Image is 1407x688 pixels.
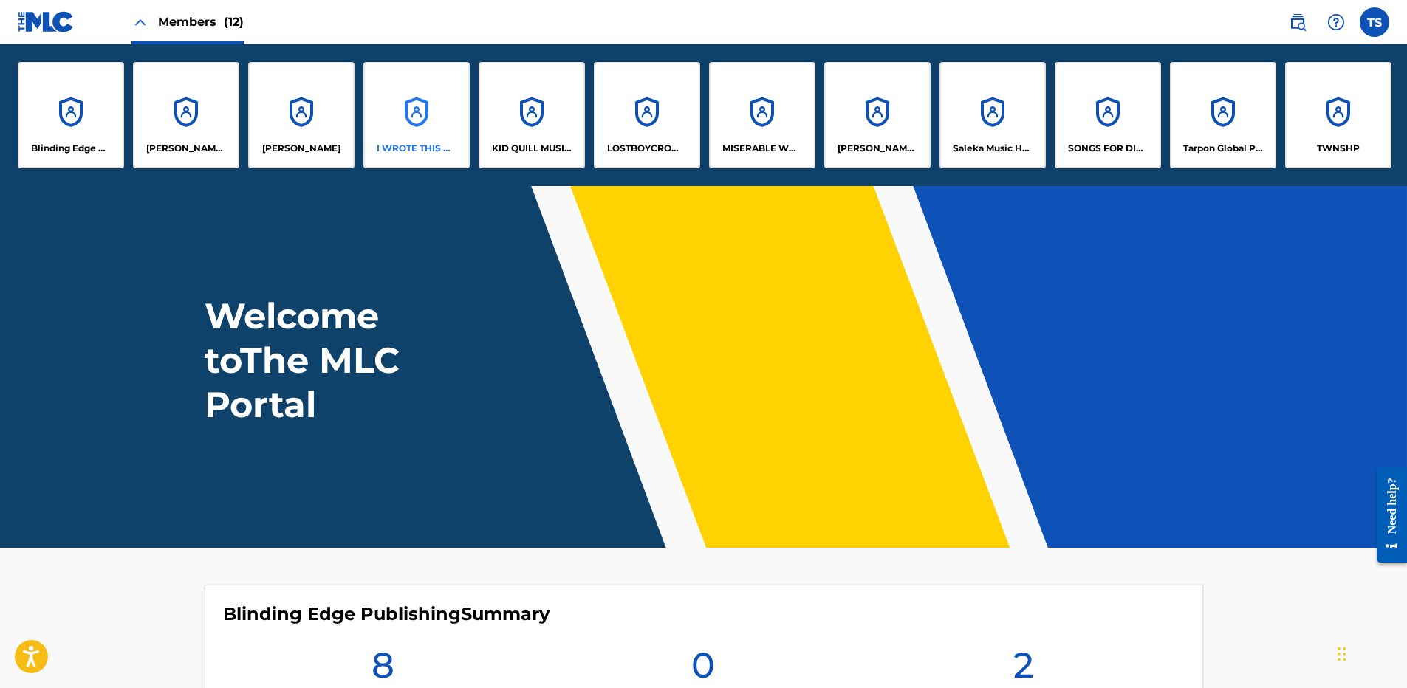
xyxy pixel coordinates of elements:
img: search [1289,13,1307,31]
p: Tarpon Global Publishing [1183,142,1264,155]
span: Members [158,13,244,30]
div: Drag [1338,632,1346,676]
p: Blinding Edge Publishing [31,142,112,155]
a: Accounts[PERSON_NAME] MUSIC [133,62,239,168]
p: KID QUILL MUSIC GROUP [492,142,572,155]
a: AccountsLOSTBOYCROW PUBLISHING COMPANY [594,62,700,168]
img: Close [131,13,149,31]
a: Accounts[PERSON_NAME] Music [824,62,931,168]
p: Saleka Music Holding LLC [953,142,1033,155]
a: AccountsSONGS FOR DISRUPTION [1055,62,1161,168]
iframe: Resource Center [1366,455,1407,574]
p: I WROTE THIS MYSELF [377,142,457,155]
a: AccountsTarpon Global Publishing [1170,62,1276,168]
h4: Blinding Edge Publishing [223,603,550,625]
a: AccountsBlinding Edge Publishing [18,62,124,168]
a: AccountsMISERABLE WORLDWIDE PUBLISHING [709,62,815,168]
a: AccountsKID QUILL MUSIC GROUP [479,62,585,168]
iframe: Chat Widget [1333,617,1407,688]
div: Help [1321,7,1351,37]
p: SONGS FOR DISRUPTION [1068,142,1148,155]
a: AccountsTWNSHP [1285,62,1391,168]
img: MLC Logo [18,11,75,32]
p: MISERABLE WORLDWIDE PUBLISHING [722,142,803,155]
h1: Welcome to The MLC Portal [205,294,481,427]
span: (12) [224,15,244,29]
a: Public Search [1283,7,1312,37]
div: User Menu [1360,7,1389,37]
p: Sabrina Sterling Music [838,142,918,155]
p: LOSTBOYCROW PUBLISHING COMPANY [607,142,688,155]
a: Accounts[PERSON_NAME] [248,62,355,168]
p: TWNSHP [1317,142,1360,155]
a: AccountsSaleka Music Holding LLC [939,62,1046,168]
img: help [1327,13,1345,31]
a: AccountsI WROTE THIS MYSELF [363,62,470,168]
p: CAMERON O'BI [262,142,340,155]
p: BONEY JAMES MUSIC [146,142,227,155]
